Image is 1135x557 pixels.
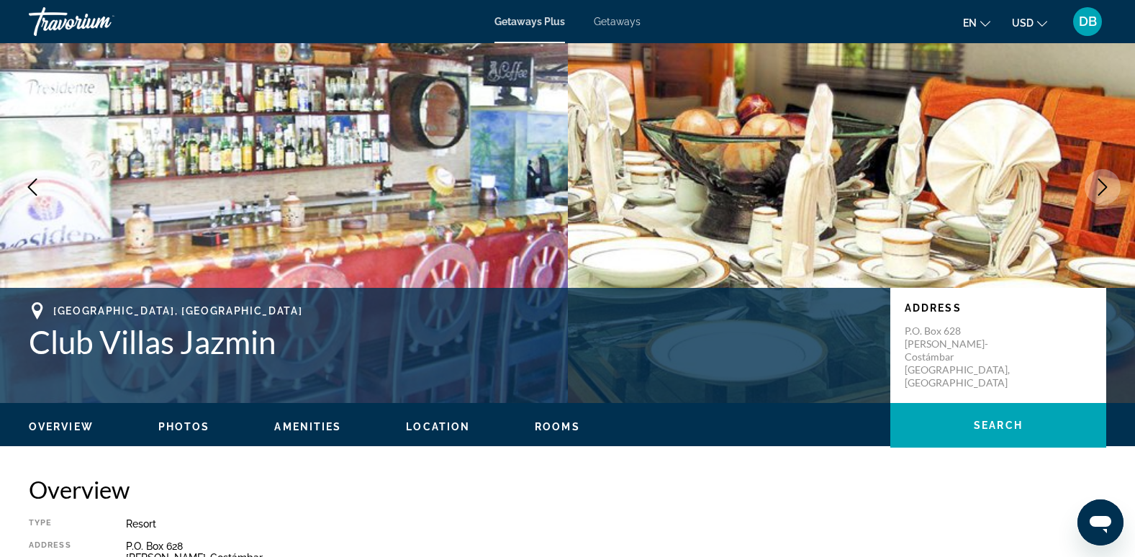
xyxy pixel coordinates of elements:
[1012,17,1034,29] span: USD
[1077,499,1123,545] iframe: Button to launch messaging window
[29,518,90,530] div: Type
[535,421,580,433] span: Rooms
[29,421,94,433] span: Overview
[274,421,341,433] span: Amenities
[29,323,876,361] h1: Club Villas Jazmin
[535,420,580,433] button: Rooms
[974,420,1023,431] span: Search
[594,16,641,27] a: Getaways
[1079,14,1097,29] span: DB
[158,421,210,433] span: Photos
[274,420,341,433] button: Amenities
[29,475,1106,504] h2: Overview
[158,420,210,433] button: Photos
[963,17,977,29] span: en
[126,518,1106,530] div: Resort
[29,420,94,433] button: Overview
[406,421,470,433] span: Location
[14,169,50,205] button: Previous image
[905,302,1092,314] p: Address
[494,16,565,27] a: Getaways Plus
[1085,169,1121,205] button: Next image
[963,12,990,33] button: Change language
[1069,6,1106,37] button: User Menu
[53,305,302,317] span: [GEOGRAPHIC_DATA], [GEOGRAPHIC_DATA]
[905,325,1020,389] p: P.O. Box 628 [PERSON_NAME]-Costámbar [GEOGRAPHIC_DATA], [GEOGRAPHIC_DATA]
[1012,12,1047,33] button: Change currency
[890,403,1106,448] button: Search
[406,420,470,433] button: Location
[29,3,173,40] a: Travorium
